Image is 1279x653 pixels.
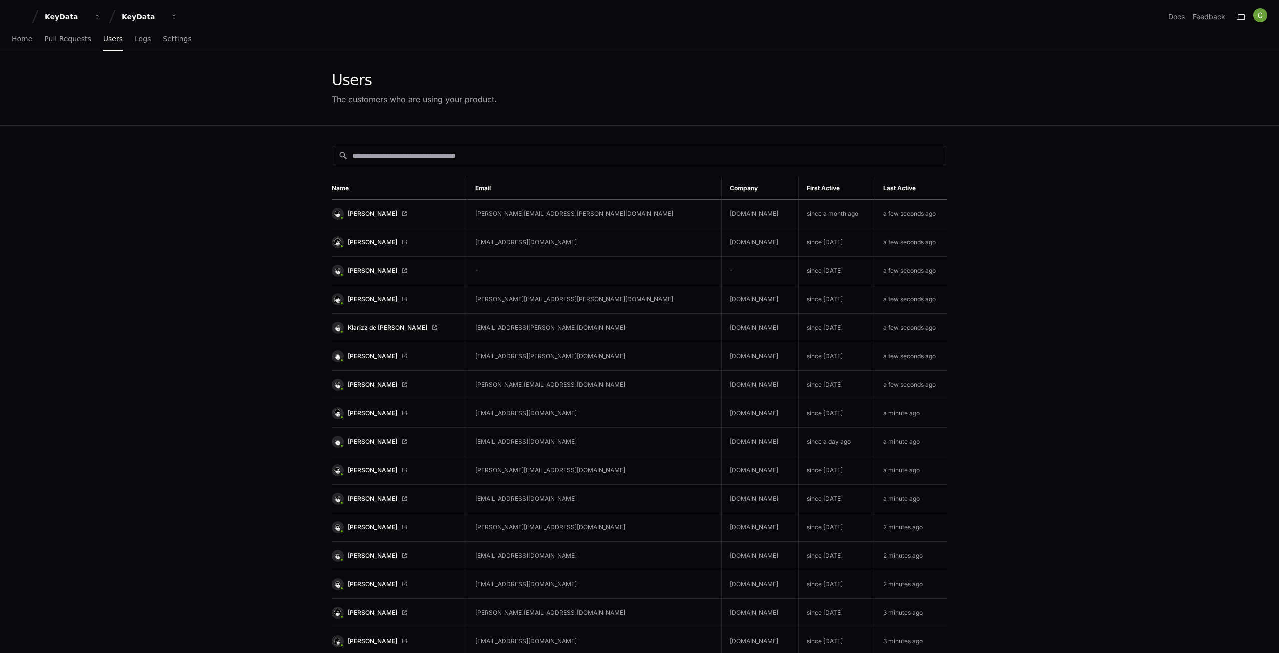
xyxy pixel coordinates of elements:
[799,371,875,399] td: since [DATE]
[348,409,397,417] span: [PERSON_NAME]
[721,456,798,485] td: [DOMAIN_NAME]
[103,28,123,51] a: Users
[799,599,875,627] td: since [DATE]
[467,399,721,428] td: [EMAIL_ADDRESS][DOMAIN_NAME]
[12,28,32,51] a: Home
[467,542,721,570] td: [EMAIL_ADDRESS][DOMAIN_NAME]
[135,28,151,51] a: Logs
[799,399,875,428] td: since [DATE]
[332,71,497,89] div: Users
[467,570,721,599] td: [EMAIL_ADDRESS][DOMAIN_NAME]
[333,294,342,304] img: 1.svg
[799,285,875,314] td: since [DATE]
[875,177,947,200] th: Last Active
[467,228,721,257] td: [EMAIL_ADDRESS][DOMAIN_NAME]
[875,285,947,314] td: a few seconds ago
[875,314,947,342] td: a few seconds ago
[721,342,798,371] td: [DOMAIN_NAME]
[1253,8,1267,22] img: ACg8ocIMhgArYgx6ZSQUNXU5thzs6UsPf9rb_9nFAWwzqr8JC4dkNA=s96-c
[467,314,721,342] td: [EMAIL_ADDRESS][PERSON_NAME][DOMAIN_NAME]
[721,542,798,570] td: [DOMAIN_NAME]
[348,267,397,275] span: [PERSON_NAME]
[875,428,947,456] td: a minute ago
[332,407,459,419] a: [PERSON_NAME]
[875,485,947,513] td: a minute ago
[799,314,875,342] td: since [DATE]
[332,550,459,562] a: [PERSON_NAME]
[799,200,875,228] td: since a month ago
[333,608,342,617] img: 16.svg
[348,295,397,303] span: [PERSON_NAME]
[348,438,397,446] span: [PERSON_NAME]
[721,200,798,228] td: [DOMAIN_NAME]
[332,607,459,619] a: [PERSON_NAME]
[333,579,342,589] img: 6.svg
[332,265,459,277] a: [PERSON_NAME]
[348,523,397,531] span: [PERSON_NAME]
[122,12,165,22] div: KeyData
[348,466,397,474] span: [PERSON_NAME]
[1193,12,1225,22] button: Feedback
[348,210,397,218] span: [PERSON_NAME]
[799,428,875,456] td: since a day ago
[333,408,342,418] img: 5.svg
[467,177,721,200] th: Email
[721,428,798,456] td: [DOMAIN_NAME]
[721,399,798,428] td: [DOMAIN_NAME]
[875,200,947,228] td: a few seconds ago
[333,494,342,503] img: 6.svg
[45,12,88,22] div: KeyData
[333,266,342,275] img: 6.svg
[799,177,875,200] th: First Active
[467,371,721,399] td: [PERSON_NAME][EMAIL_ADDRESS][DOMAIN_NAME]
[332,350,459,362] a: [PERSON_NAME]
[875,399,947,428] td: a minute ago
[44,28,91,51] a: Pull Requests
[348,609,397,617] span: [PERSON_NAME]
[332,493,459,505] a: [PERSON_NAME]
[467,428,721,456] td: [EMAIL_ADDRESS][DOMAIN_NAME]
[799,570,875,599] td: since [DATE]
[467,456,721,485] td: [PERSON_NAME][EMAIL_ADDRESS][DOMAIN_NAME]
[721,570,798,599] td: [DOMAIN_NAME]
[163,36,191,42] span: Settings
[348,324,427,332] span: Klarizz de [PERSON_NAME]
[332,464,459,476] a: [PERSON_NAME]
[1247,620,1274,647] iframe: Open customer support
[721,513,798,542] td: [DOMAIN_NAME]
[875,570,947,599] td: 2 minutes ago
[333,323,342,332] img: 7.svg
[721,228,798,257] td: [DOMAIN_NAME]
[333,437,342,446] img: 10.svg
[333,351,342,361] img: 10.svg
[875,257,947,285] td: a few seconds ago
[721,599,798,627] td: [DOMAIN_NAME]
[799,342,875,371] td: since [DATE]
[875,456,947,485] td: a minute ago
[338,151,348,161] mat-icon: search
[799,485,875,513] td: since [DATE]
[333,465,342,475] img: 2.svg
[467,257,721,285] td: -
[348,238,397,246] span: [PERSON_NAME]
[875,228,947,257] td: a few seconds ago
[721,371,798,399] td: [DOMAIN_NAME]
[41,8,105,26] button: KeyData
[348,381,397,389] span: [PERSON_NAME]
[875,599,947,627] td: 3 minutes ago
[332,578,459,590] a: [PERSON_NAME]
[333,237,342,247] img: 16.svg
[467,342,721,371] td: [EMAIL_ADDRESS][PERSON_NAME][DOMAIN_NAME]
[333,380,342,389] img: 6.svg
[332,635,459,647] a: [PERSON_NAME]
[118,8,182,26] button: KeyData
[333,209,342,218] img: 2.svg
[799,542,875,570] td: since [DATE]
[1168,12,1185,22] a: Docs
[799,456,875,485] td: since [DATE]
[799,228,875,257] td: since [DATE]
[799,257,875,285] td: since [DATE]
[875,371,947,399] td: a few seconds ago
[348,637,397,645] span: [PERSON_NAME]
[467,285,721,314] td: [PERSON_NAME][EMAIL_ADDRESS][PERSON_NAME][DOMAIN_NAME]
